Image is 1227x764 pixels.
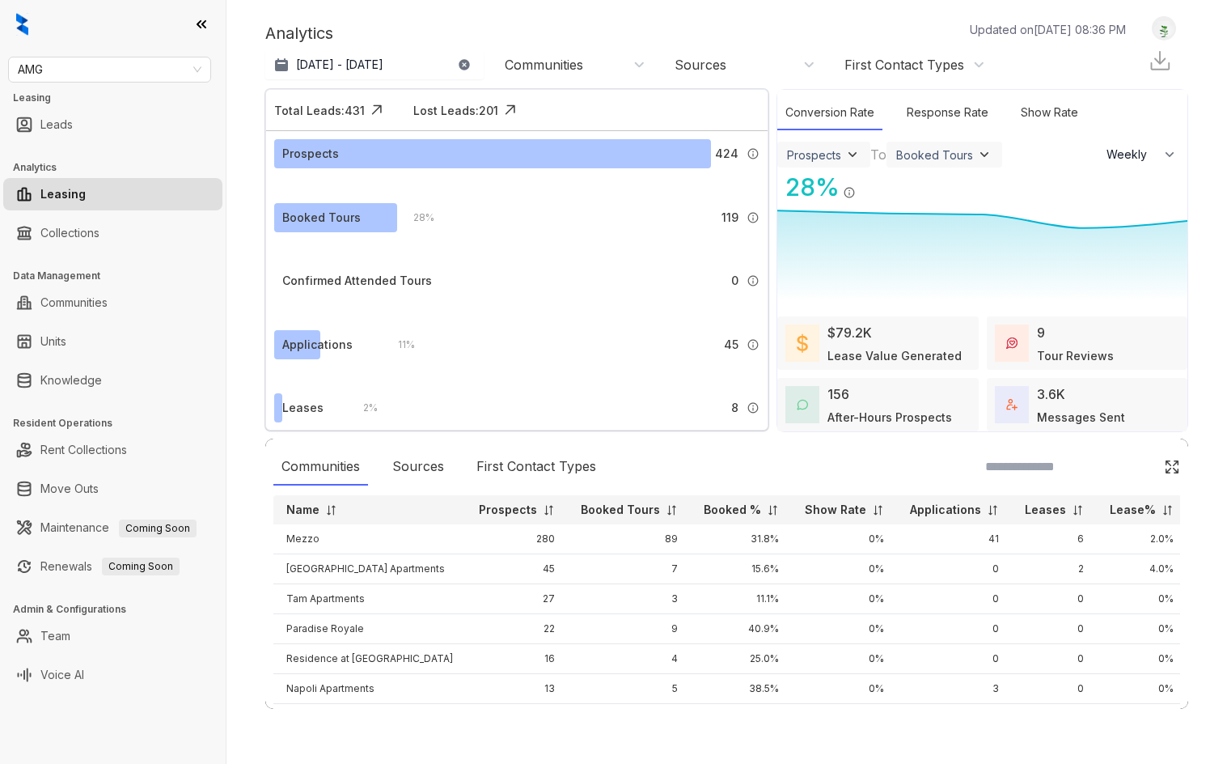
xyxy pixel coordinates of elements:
td: 0% [1097,644,1187,674]
img: sorting [767,504,779,516]
td: 22 [466,614,568,644]
div: $79.2K [827,323,872,342]
div: 11 % [382,336,415,354]
td: 0 [897,554,1012,584]
img: SearchIcon [1130,460,1144,473]
div: Response Rate [899,95,996,130]
div: 3.6K [1037,384,1065,404]
td: 0% [792,584,897,614]
td: 27 [466,584,568,614]
img: Info [747,338,759,351]
img: sorting [543,504,555,516]
li: Communities [3,286,222,319]
li: Renewals [3,550,222,583]
td: 0% [1097,704,1187,734]
td: 0 [1012,674,1097,704]
td: 0 [897,644,1012,674]
button: Weekly [1097,140,1187,169]
td: Mezzo [273,524,466,554]
td: 0 [1012,644,1097,674]
li: Team [3,620,222,652]
a: Leads [40,108,73,141]
h3: Resident Operations [13,416,226,431]
div: First Contact Types [468,448,604,486]
img: UserAvatar [1153,20,1175,37]
td: Paradise Royale [273,614,466,644]
div: Show Rate [1013,95,1086,130]
div: Total Leads: 431 [274,102,365,119]
img: sorting [1161,504,1174,516]
td: 4.0% [1097,554,1187,584]
td: 89 [568,524,691,554]
td: 0% [792,554,897,584]
td: 0 [897,584,1012,614]
td: 25.0% [691,644,792,674]
p: Booked % [704,502,761,518]
div: To [870,145,886,164]
div: 28 % [777,169,840,206]
img: Click Icon [856,172,880,196]
li: Knowledge [3,364,222,397]
li: Move Outs [3,473,222,505]
td: 0% [792,704,897,734]
div: Confirmed Attended Tours [282,272,432,290]
div: Tour Reviews [1037,347,1114,364]
div: After-Hours Prospects [827,409,952,426]
td: 3 [568,584,691,614]
td: Napoli Apartments [273,674,466,704]
span: AMG [18,57,201,82]
img: Click Icon [1164,459,1180,475]
img: sorting [872,504,884,516]
td: 41 [897,524,1012,554]
h3: Leasing [13,91,226,105]
h3: Data Management [13,269,226,283]
td: 280 [466,524,568,554]
img: Click Icon [365,98,389,122]
li: Maintenance [3,511,222,544]
p: Name [286,502,319,518]
td: 7 [466,704,568,734]
img: Info [843,186,856,199]
span: 45 [724,336,738,354]
td: 0% [792,674,897,704]
div: Sources [384,448,452,486]
td: 15.6% [691,554,792,584]
img: sorting [325,504,337,516]
div: 9 [1037,323,1045,342]
td: Residence at [GEOGRAPHIC_DATA] [273,644,466,674]
div: Messages Sent [1037,409,1125,426]
img: logo [16,13,28,36]
li: Rent Collections [3,434,222,466]
li: Leasing [3,178,222,210]
div: Applications [282,336,353,354]
td: 28.6% [691,704,792,734]
button: [DATE] - [DATE] [265,50,484,79]
p: Analytics [265,21,333,45]
p: Updated on [DATE] 08:36 PM [970,21,1126,38]
a: Voice AI [40,659,84,691]
div: 28 % [397,209,434,227]
img: TourReviews [1006,337,1018,349]
td: 3 [897,674,1012,704]
td: 40.9% [691,614,792,644]
td: 0% [792,644,897,674]
li: Units [3,325,222,358]
p: Show Rate [805,502,866,518]
td: 0 [897,704,1012,734]
div: Sources [675,56,726,74]
div: Prospects [787,148,841,162]
div: Leases [282,399,324,417]
td: Tam Apartments [273,584,466,614]
img: sorting [987,504,999,516]
td: 0% [792,614,897,644]
td: 0% [1097,674,1187,704]
div: 156 [827,384,849,404]
img: Info [747,401,759,414]
li: Collections [3,217,222,249]
td: 45 [466,554,568,584]
td: 38.5% [691,674,792,704]
td: 31.8% [691,524,792,554]
p: Leases [1025,502,1066,518]
div: 2 % [347,399,378,417]
img: ViewFilterArrow [976,146,992,163]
